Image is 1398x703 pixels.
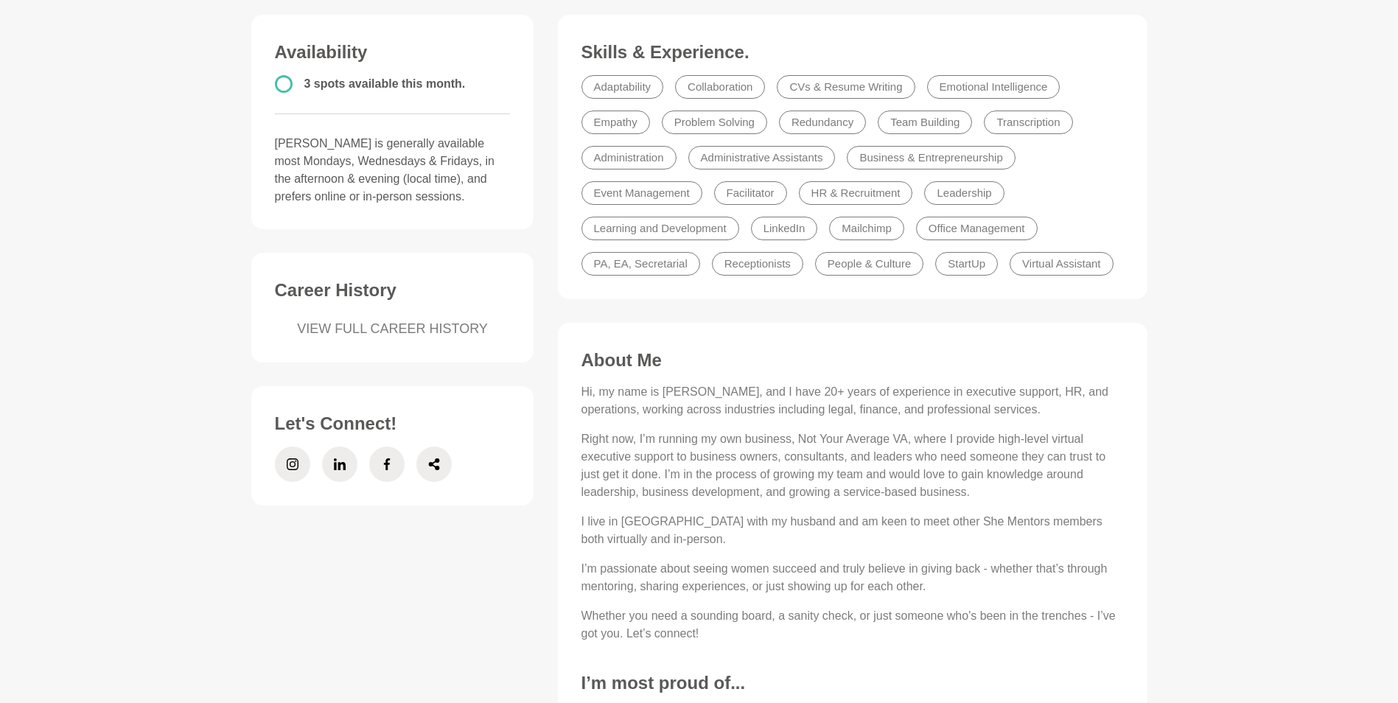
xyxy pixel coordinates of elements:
[369,447,405,482] a: Facebook
[322,447,357,482] a: LinkedIn
[581,513,1124,548] p: I live in [GEOGRAPHIC_DATA] with my husband and am keen to meet other She Mentors members both vi...
[581,430,1124,501] p: Right now, I’m running my own business, Not Your Average VA, where I provide high-level virtual e...
[581,607,1124,643] p: Whether you need a sounding board, a sanity check, or just someone who's been in the trenches - I...
[275,447,310,482] a: Instagram
[275,41,511,63] h3: Availability
[275,279,511,301] h3: Career History
[304,77,466,90] span: 3 spots available this month.
[275,319,511,339] a: VIEW FULL CAREER HISTORY
[275,135,511,206] p: [PERSON_NAME] is generally available most Mondays, Wednesdays & Fridays, in the afternoon & eveni...
[416,447,452,482] a: Share
[275,413,511,435] h3: Let's Connect!
[581,349,1124,371] h3: About Me
[581,560,1124,595] p: I’m passionate about seeing women succeed and truly believe in giving back - whether that’s throu...
[581,41,1124,63] h3: Skills & Experience.
[581,383,1124,419] p: Hi, my name is [PERSON_NAME], and I have 20+ years of experience in executive support, HR, and op...
[581,672,1124,694] h3: I’m most proud of...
